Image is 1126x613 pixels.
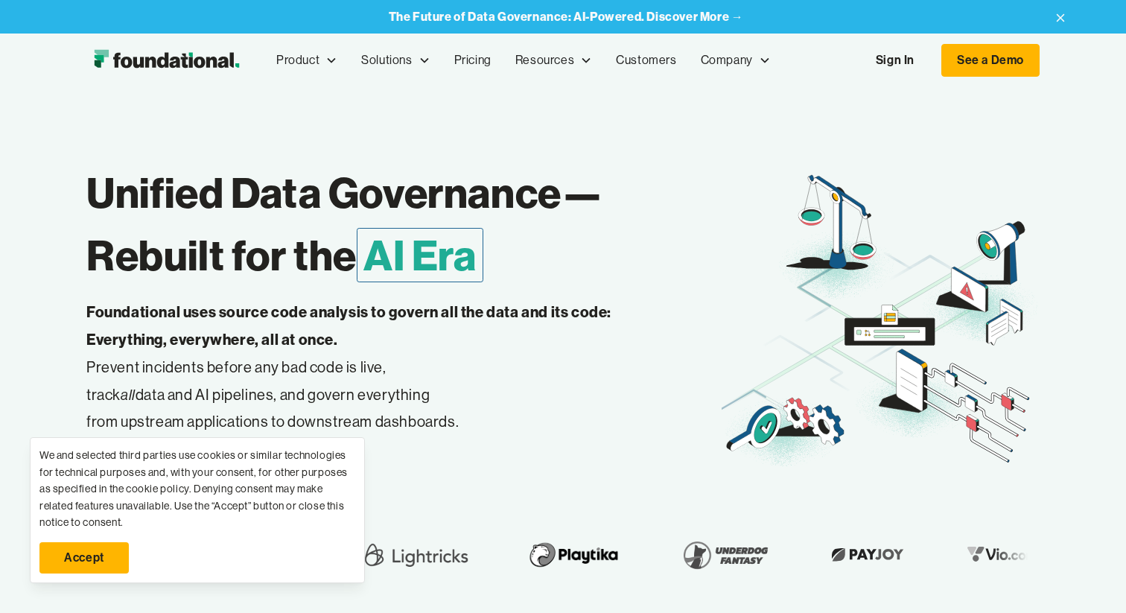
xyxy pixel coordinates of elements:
em: all [121,385,136,404]
div: Company [689,36,783,85]
div: Product [264,36,349,85]
img: Vio.com [923,543,1009,566]
img: Playtika [484,534,591,576]
div: Resources [515,51,574,70]
span: AI Era [357,228,483,282]
div: Solutions [361,51,412,70]
img: Lightricks [323,534,436,576]
a: Customers [604,36,688,85]
div: Product [276,51,319,70]
div: We and selected third parties use cookies or similar technologies for technical purposes and, wit... [39,447,355,530]
a: home [86,45,246,75]
a: Accept [39,542,129,574]
h1: Unified Data Governance— Rebuilt for the [86,162,722,287]
img: Underdog Fantasy [638,534,739,576]
p: Prevent incidents before any bad code is live, track data and AI pipelines, and govern everything... [86,299,658,436]
img: Payjoy [787,543,875,566]
a: The Future of Data Governance: AI-Powered. Discover More → [389,10,744,24]
strong: Foundational uses source code analysis to govern all the data and its code: Everything, everywher... [86,302,611,349]
a: Sign In [861,45,929,76]
div: Company [701,51,753,70]
iframe: Chat Widget [1052,541,1126,613]
a: See a Demo [941,44,1040,77]
a: Pricing [442,36,503,85]
div: Resources [503,36,604,85]
strong: The Future of Data Governance: AI-Powered. Discover More → [389,9,744,24]
div: Solutions [349,36,442,85]
img: Foundational Logo [86,45,246,75]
